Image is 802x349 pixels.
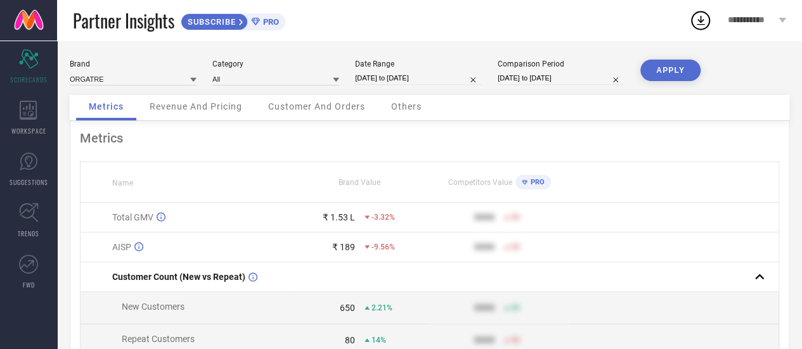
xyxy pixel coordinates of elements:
span: SCORECARDS [10,75,48,84]
span: WORKSPACE [11,126,46,136]
span: Total GMV [112,212,153,222]
div: 80 [345,335,355,345]
span: Name [112,179,133,187]
span: Metrics [89,101,124,111]
span: -9.56% [372,243,395,251]
span: Customer And Orders [268,101,365,111]
span: 50 [511,243,520,251]
input: Select comparison period [498,72,624,85]
span: SUBSCRIBE [181,17,239,27]
span: 50 [511,303,520,312]
span: Brand Value [339,178,380,187]
div: 9999 [474,212,495,222]
div: ₹ 1.53 L [323,212,355,222]
div: 9999 [474,303,495,313]
span: TRENDS [18,229,39,238]
div: Comparison Period [498,60,624,68]
span: AISP [112,242,131,252]
button: APPLY [640,60,701,81]
span: Customer Count (New vs Repeat) [112,272,245,282]
span: 14% [372,336,386,345]
div: 650 [340,303,355,313]
div: Open download list [689,9,712,32]
span: Revenue And Pricing [150,101,242,111]
span: Competitors Value [448,178,512,187]
span: Repeat Customers [122,334,195,344]
span: Partner Insights [73,8,174,34]
span: -3.32% [372,213,395,222]
div: ₹ 189 [332,242,355,252]
span: PRO [527,178,545,186]
div: Brand [70,60,197,68]
div: Date Range [355,60,482,68]
span: Others [391,101,422,111]
a: SUBSCRIBEPRO [181,10,285,30]
div: 9999 [474,335,495,345]
span: 50 [511,336,520,345]
span: FWD [23,280,35,289]
span: PRO [260,17,279,27]
div: Metrics [80,130,779,146]
span: 50 [511,213,520,222]
div: 9999 [474,242,495,252]
div: Category [212,60,339,68]
span: 2.21% [372,303,392,312]
input: Select date range [355,72,482,85]
span: New Customers [122,301,184,312]
span: SUGGESTIONS [10,177,48,187]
